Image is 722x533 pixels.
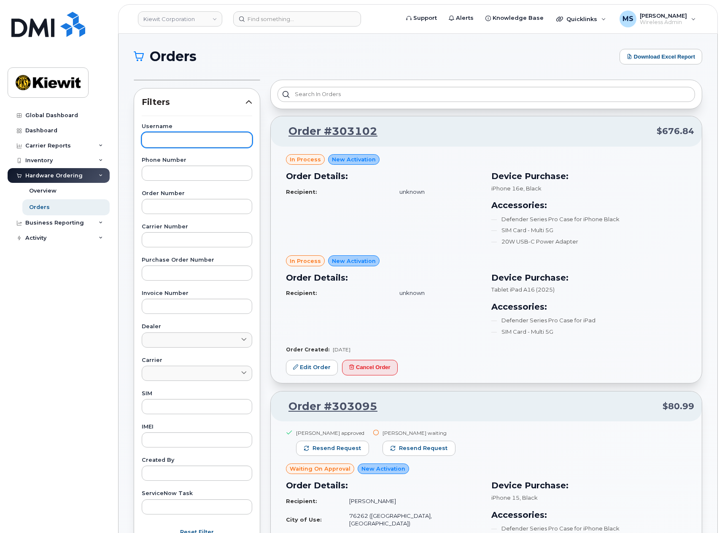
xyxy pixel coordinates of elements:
h3: Order Details: [286,479,481,492]
button: Resend request [296,441,369,456]
td: unknown [392,286,481,300]
button: Resend request [383,441,455,456]
li: Defender Series Pro Case for iPhone Black [491,525,687,533]
span: in process [290,257,321,265]
td: 76262 ([GEOGRAPHIC_DATA], [GEOGRAPHIC_DATA]) [342,509,481,531]
a: Order #303102 [278,124,377,139]
span: iPhone 16e [491,185,523,192]
span: Resend request [399,445,447,452]
span: Resend request [313,445,361,452]
label: Phone Number [142,158,252,163]
strong: Recipient: [286,289,317,296]
label: Carrier [142,358,252,363]
label: Carrier Number [142,224,252,230]
span: iPhone 15 [491,494,520,501]
div: [PERSON_NAME] approved [296,429,369,437]
li: 20W USB-C Power Adapter [491,238,687,246]
span: New Activation [332,257,376,265]
span: $676.84 [657,125,694,137]
span: Waiting On Approval [290,465,350,473]
span: New Activation [332,155,376,163]
li: SIM Card - Multi 5G [491,226,687,234]
h3: Device Purchase: [491,271,687,284]
span: , Black [523,185,541,192]
span: [DATE] [333,346,350,353]
label: IMEI [142,424,252,430]
a: Edit Order [286,360,338,375]
a: Order #303095 [278,399,377,414]
label: Username [142,124,252,129]
h3: Accessories: [491,199,687,212]
span: Filters [142,96,245,108]
span: , Black [520,494,538,501]
h3: Device Purchase: [491,170,687,182]
h3: Order Details: [286,170,481,182]
td: unknown [392,185,481,199]
span: Tablet iPad A16 (2025) [491,286,555,293]
li: Defender Series Pro Case for iPhone Black [491,215,687,223]
h3: Order Details: [286,271,481,284]
input: Search in orders [277,87,695,102]
button: Download Excel Report [620,49,702,64]
label: Order Number [142,191,252,196]
strong: Order Created: [286,346,329,353]
label: SIM [142,391,252,396]
strong: Recipient: [286,188,317,195]
strong: Recipient: [286,498,317,504]
button: Cancel Order [342,360,398,375]
h3: Accessories: [491,300,687,313]
label: Invoice Number [142,291,252,296]
h3: Device Purchase: [491,479,687,492]
td: [PERSON_NAME] [342,494,481,509]
h3: Accessories: [491,509,687,521]
strong: City of Use: [286,516,322,523]
label: Purchase Order Number [142,257,252,263]
label: Created By [142,458,252,463]
label: ServiceNow Task [142,491,252,496]
iframe: Messenger Launcher [685,496,716,527]
span: $80.99 [663,400,694,412]
span: Orders [150,50,197,63]
li: SIM Card - Multi 5G [491,328,687,336]
label: Dealer [142,324,252,329]
li: Defender Series Pro Case for iPad [491,316,687,324]
div: [PERSON_NAME] waiting [383,429,455,437]
span: in process [290,155,321,163]
span: New Activation [361,465,405,473]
